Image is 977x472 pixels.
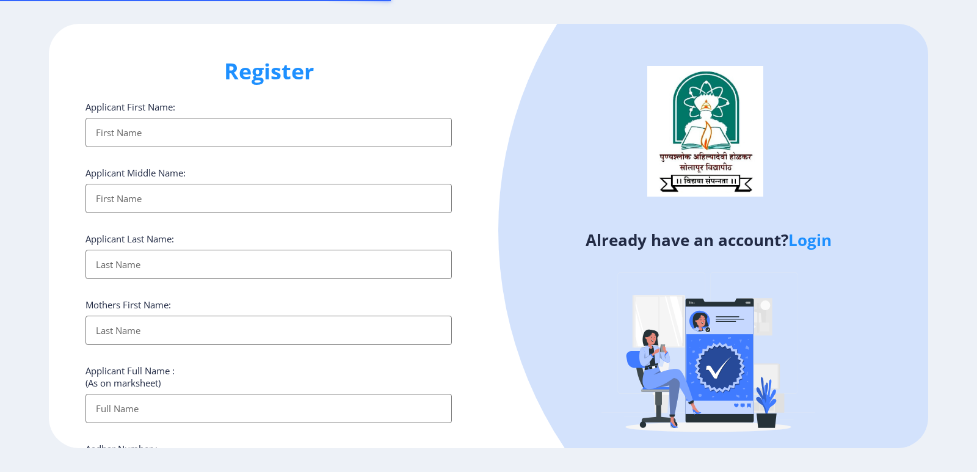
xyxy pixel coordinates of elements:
label: Applicant Last Name: [85,233,174,245]
label: Applicant Middle Name: [85,167,186,179]
input: Full Name [85,394,452,423]
label: Aadhar Number : [85,443,158,455]
input: Last Name [85,316,452,345]
h1: Register [85,57,452,86]
label: Applicant Full Name : (As on marksheet) [85,365,175,389]
input: Last Name [85,250,452,279]
img: logo [647,66,763,197]
input: First Name [85,184,452,213]
input: First Name [85,118,452,147]
h4: Already have an account? [498,230,919,250]
a: Login [788,229,832,251]
img: Verified-rafiki.svg [601,249,815,463]
label: Mothers First Name: [85,299,171,311]
label: Applicant First Name: [85,101,175,113]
